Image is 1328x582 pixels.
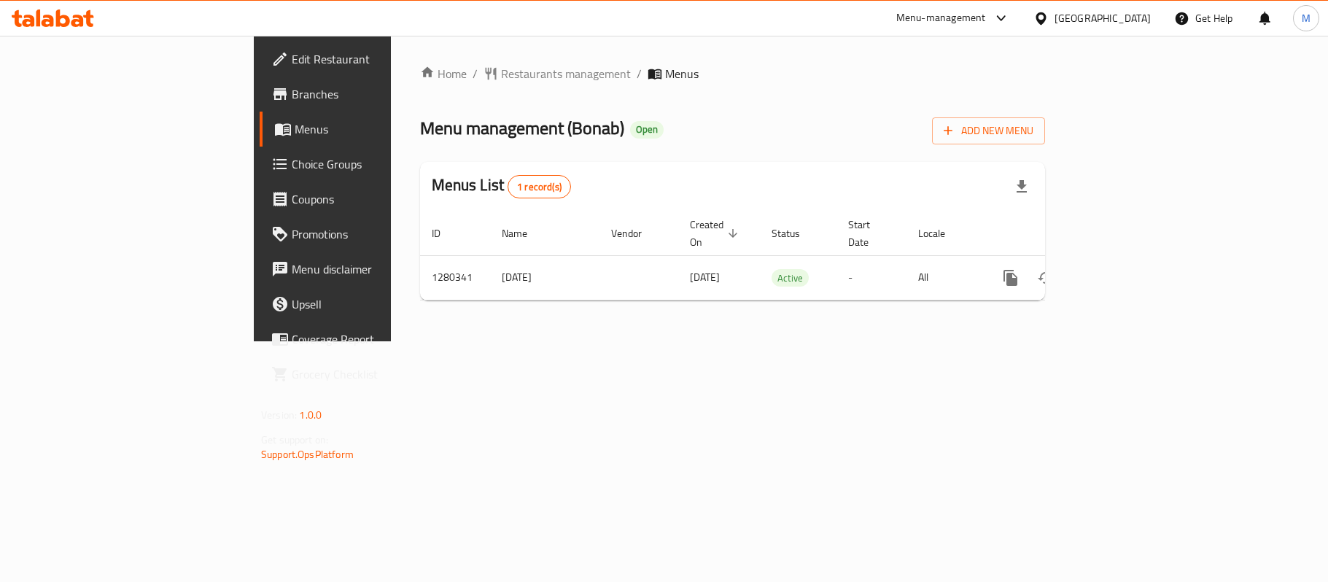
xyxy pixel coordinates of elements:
a: Edit Restaurant [260,42,475,77]
table: enhanced table [420,212,1145,300]
span: Promotions [292,225,464,243]
span: Status [772,225,819,242]
a: Branches [260,77,475,112]
span: Name [502,225,546,242]
span: Vendor [611,225,661,242]
div: Export file [1004,169,1039,204]
span: Coupons [292,190,464,208]
span: 1 record(s) [508,180,570,194]
th: Actions [982,212,1145,256]
nav: breadcrumb [420,65,1045,82]
span: Choice Groups [292,155,464,173]
span: Open [630,123,664,136]
span: 1.0.0 [299,406,322,424]
span: Menus [295,120,464,138]
a: Support.OpsPlatform [261,445,354,464]
td: - [836,255,906,300]
span: Menu management ( Bonab ) [420,112,624,144]
h2: Menus List [432,174,571,198]
span: [DATE] [690,268,720,287]
a: Menus [260,112,475,147]
div: Total records count [508,175,571,198]
div: Active [772,269,809,287]
a: Choice Groups [260,147,475,182]
span: Restaurants management [501,65,631,82]
td: All [906,255,982,300]
span: Branches [292,85,464,103]
span: Coverage Report [292,330,464,348]
span: Locale [918,225,964,242]
span: Menu disclaimer [292,260,464,278]
button: Change Status [1028,260,1063,295]
span: ID [432,225,459,242]
div: [GEOGRAPHIC_DATA] [1055,10,1151,26]
span: Grocery Checklist [292,365,464,383]
a: Grocery Checklist [260,357,475,392]
a: Restaurants management [484,65,631,82]
button: Add New Menu [932,117,1045,144]
span: Get support on: [261,430,328,449]
div: Menu-management [896,9,986,27]
span: Active [772,270,809,287]
a: Promotions [260,217,475,252]
span: M [1302,10,1310,26]
button: more [993,260,1028,295]
div: Open [630,121,664,139]
span: Version: [261,406,297,424]
span: Start Date [848,216,889,251]
span: Edit Restaurant [292,50,464,68]
td: [DATE] [490,255,599,300]
span: Add New Menu [944,122,1033,140]
span: Created On [690,216,742,251]
a: Coupons [260,182,475,217]
span: Upsell [292,295,464,313]
a: Menu disclaimer [260,252,475,287]
li: / [637,65,642,82]
a: Coverage Report [260,322,475,357]
span: Menus [665,65,699,82]
a: Upsell [260,287,475,322]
